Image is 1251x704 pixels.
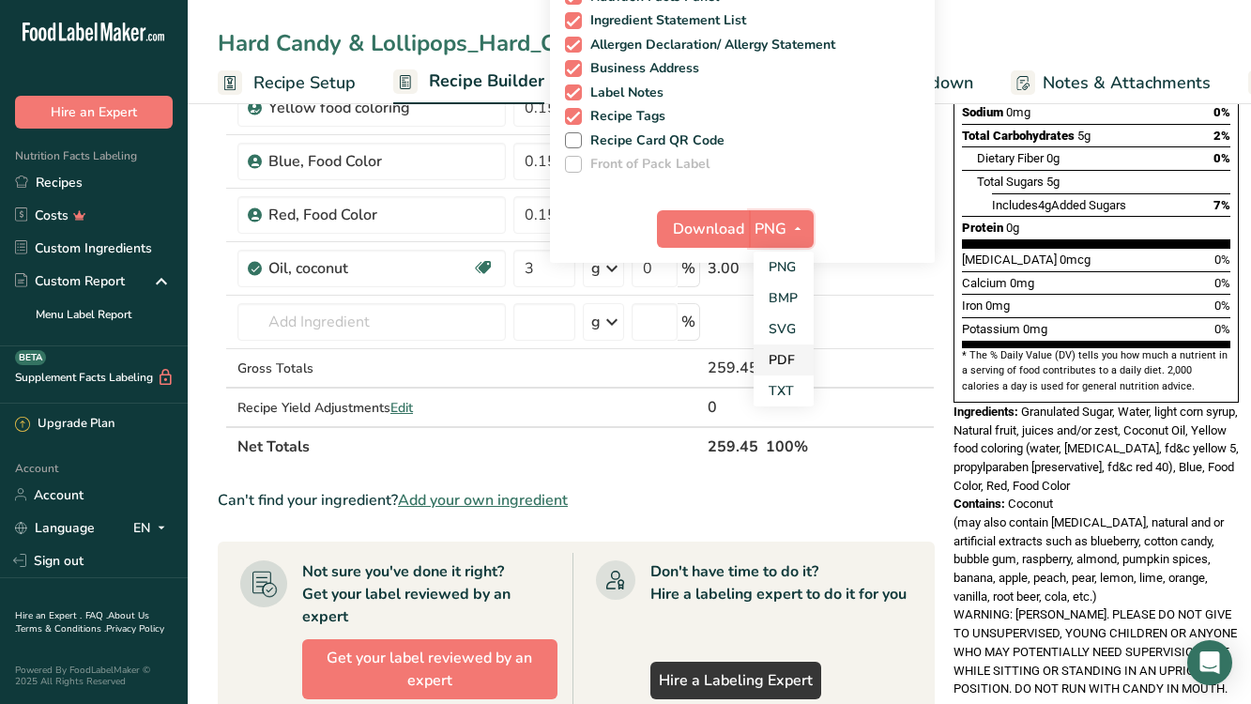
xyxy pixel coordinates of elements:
[657,210,749,248] button: Download
[754,314,814,344] a: SVG
[582,156,710,173] span: Front of Pack Label
[302,639,557,699] button: Get your label reviewed by an expert
[704,426,762,466] th: 259.45
[1043,70,1211,96] span: Notes & Attachments
[393,60,544,105] a: Recipe Builder
[268,257,472,280] div: Oil, coconut
[977,151,1044,165] span: Dietary Fiber
[302,560,557,628] div: Not sure you've done it right? Get your label reviewed by an expert
[1008,497,1053,511] span: Coconut
[234,426,704,466] th: Net Totals
[962,253,1057,267] span: [MEDICAL_DATA]
[237,398,506,418] div: Recipe Yield Adjustments
[749,210,814,248] button: PNG
[1046,151,1060,165] span: 0g
[1187,640,1232,685] div: Open Intercom Messenger
[1213,129,1230,143] span: 2%
[582,37,836,54] span: Allergen Declaration/ Allergy Statement
[708,257,758,280] div: 3.00
[1046,175,1060,189] span: 5g
[962,298,983,313] span: Iron
[582,12,747,29] span: Ingredient Statement List
[1214,276,1230,290] span: 0%
[16,622,106,635] a: Terms & Conditions .
[962,276,1007,290] span: Calcium
[977,175,1044,189] span: Total Sugars
[754,252,814,283] a: PNG
[591,257,601,280] div: g
[15,609,82,622] a: Hire an Expert .
[582,84,664,101] span: Label Notes
[268,150,495,173] div: Blue, Food Color
[15,415,114,434] div: Upgrade Plan
[15,96,173,129] button: Hire an Expert
[582,60,700,77] span: Business Address
[218,26,711,60] div: Hard Candy & Lollipops_Hard_Candy_Bucket
[15,350,46,365] div: BETA
[1010,276,1034,290] span: 0mg
[650,560,907,605] div: Don't have time to do it? Hire a labeling expert to do it for you
[1060,253,1091,267] span: 0mcg
[962,221,1003,235] span: Protein
[429,69,544,94] span: Recipe Builder
[237,303,506,341] input: Add Ingredient
[253,70,356,96] span: Recipe Setup
[268,97,495,119] div: Yellow food coloring
[15,271,125,291] div: Custom Report
[311,647,549,692] span: Get your label reviewed by an expert
[106,622,164,635] a: Privacy Policy
[1213,151,1230,165] span: 0%
[1011,62,1211,104] a: Notes & Attachments
[962,105,1003,119] span: Sodium
[754,283,814,314] a: BMP
[954,405,1018,419] span: Ingredients:
[218,62,356,104] a: Recipe Setup
[954,515,1237,696] span: (may also contain [MEDICAL_DATA], natural and or artificial extracts such as blueberry, cotton ca...
[398,489,568,512] span: Add your own ingredient
[15,609,149,635] a: About Us .
[954,497,1005,511] span: Contains:
[992,198,1126,212] span: Includes Added Sugars
[962,348,1230,394] section: * The % Daily Value (DV) tells you how much a nutrient in a serving of food contributes to a dail...
[1023,322,1047,336] span: 0mg
[15,512,95,544] a: Language
[1213,105,1230,119] span: 0%
[268,204,495,226] div: Red, Food Color
[985,298,1010,313] span: 0mg
[582,132,725,149] span: Recipe Card QR Code
[1038,198,1051,212] span: 4g
[85,609,108,622] a: FAQ .
[708,357,758,379] div: 259.45
[962,129,1075,143] span: Total Carbohydrates
[237,359,506,378] div: Gross Totals
[1214,253,1230,267] span: 0%
[755,218,786,240] span: PNG
[15,665,173,687] div: Powered By FoodLabelMaker © 2025 All Rights Reserved
[754,344,814,375] a: PDF
[218,489,935,512] div: Can't find your ingredient?
[1006,105,1030,119] span: 0mg
[650,662,821,699] a: Hire a Labeling Expert
[390,399,413,417] span: Edit
[1077,129,1091,143] span: 5g
[673,218,744,240] span: Download
[582,108,666,125] span: Recipe Tags
[754,375,814,406] a: TXT
[133,516,173,539] div: EN
[1214,322,1230,336] span: 0%
[962,322,1020,336] span: Potassium
[1006,221,1019,235] span: 0g
[708,396,758,419] div: 0
[1213,198,1230,212] span: 7%
[954,405,1239,493] span: Granulated Sugar, Water, light corn syrup, Natural fruit, juices and/or zest, Coconut Oil, Yellow...
[591,311,601,333] div: g
[762,426,849,466] th: 100%
[1214,298,1230,313] span: 0%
